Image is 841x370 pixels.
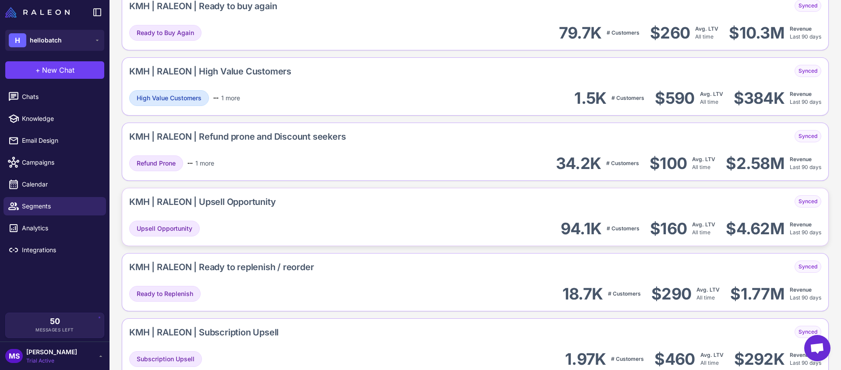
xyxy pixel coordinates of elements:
div: All time [692,221,715,236]
div: All time [692,155,715,171]
div: All time [700,351,724,367]
div: $4.62M [726,219,784,239]
span: # Customers [611,95,644,101]
div: 94.1K [561,219,601,239]
span: Avg. LTV [692,221,715,228]
a: Campaigns [4,153,106,172]
span: Ready to Buy Again [137,28,194,38]
span: Revenue [790,25,812,32]
div: 79.7K [559,23,601,43]
span: Ready to Replenish [137,289,193,299]
div: MS [5,349,23,363]
a: Knowledge [4,109,106,128]
span: Revenue [790,156,812,162]
span: Upsell Opportunity [137,224,192,233]
div: Synced [795,326,821,338]
span: Calendar [22,180,99,189]
span: Avg. LTV [700,91,723,97]
div: $160 [650,219,687,239]
span: New Chat [42,65,74,75]
span: Trial Active [26,357,77,365]
div: $1.77M [730,284,784,304]
div: Synced [795,261,821,273]
div: 18.7K [562,284,603,304]
div: $10.3M [729,23,784,43]
div: Last 90 days [790,90,821,106]
div: 34.2K [556,154,601,173]
button: 1 more [209,90,244,106]
div: $590 [655,88,694,108]
div: All time [700,90,723,106]
span: # Customers [608,290,641,297]
a: Raleon Logo [5,7,73,18]
span: # Customers [607,225,640,232]
div: KMH | RALEON | High Value Customers [129,65,291,78]
span: Refund Prone [137,159,176,168]
div: Last 90 days [790,286,821,302]
div: Last 90 days [790,221,821,236]
span: Revenue [790,286,812,293]
a: Segments [4,197,106,215]
div: Synced [795,130,821,142]
span: Analytics [22,223,99,233]
span: Email Design [22,136,99,145]
a: Email Design [4,131,106,150]
a: Calendar [4,175,106,194]
div: KMH | RALEON | Upsell Opportunity [129,195,276,208]
div: $290 [651,284,691,304]
span: Segments [22,201,99,211]
div: Synced [795,195,821,208]
div: $460 [654,349,695,369]
button: 1 more [183,155,218,171]
span: # Customers [606,160,639,166]
div: H [9,33,26,47]
div: KMH | RALEON | Refund prone and Discount seekers [129,130,346,143]
button: +New Chat [5,61,104,79]
div: Last 90 days [790,351,821,367]
span: [PERSON_NAME] [26,347,77,357]
span: Avg. LTV [700,352,724,358]
span: Revenue [790,221,812,228]
img: Raleon Logo [5,7,70,18]
span: # Customers [611,356,644,362]
div: Last 90 days [790,25,821,41]
span: Revenue [790,91,812,97]
div: Last 90 days [790,155,821,171]
span: Subscription Upsell [137,354,194,364]
span: Avg. LTV [696,286,720,293]
div: All time [695,25,718,41]
a: Chats [4,88,106,106]
div: 1.97K [565,349,606,369]
div: 1.5K [574,88,606,108]
a: Integrations [4,241,106,259]
div: $100 [650,154,687,173]
div: All time [696,286,720,302]
span: Campaigns [22,158,99,167]
div: $292K [734,349,784,369]
a: Analytics [4,219,106,237]
span: Messages Left [35,327,74,333]
span: 50 [50,317,60,325]
div: $260 [650,23,690,43]
div: Synced [795,65,821,77]
span: Chats [22,92,99,102]
span: Avg. LTV [695,25,718,32]
div: $2.58M [726,154,784,173]
span: High Value Customers [137,93,201,103]
span: # Customers [607,29,640,36]
button: Hhellobatch [5,30,104,51]
span: Knowledge [22,114,99,123]
div: KMH | RALEON | Subscription Upsell [129,326,279,339]
span: + [35,65,40,75]
div: KMH | RALEON | Ready to replenish / reorder [129,261,314,274]
span: Integrations [22,245,99,255]
span: Avg. LTV [692,156,715,162]
span: Revenue [790,352,812,358]
span: hellobatch [30,35,62,45]
div: Open chat [804,335,830,361]
div: $384K [734,88,784,108]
